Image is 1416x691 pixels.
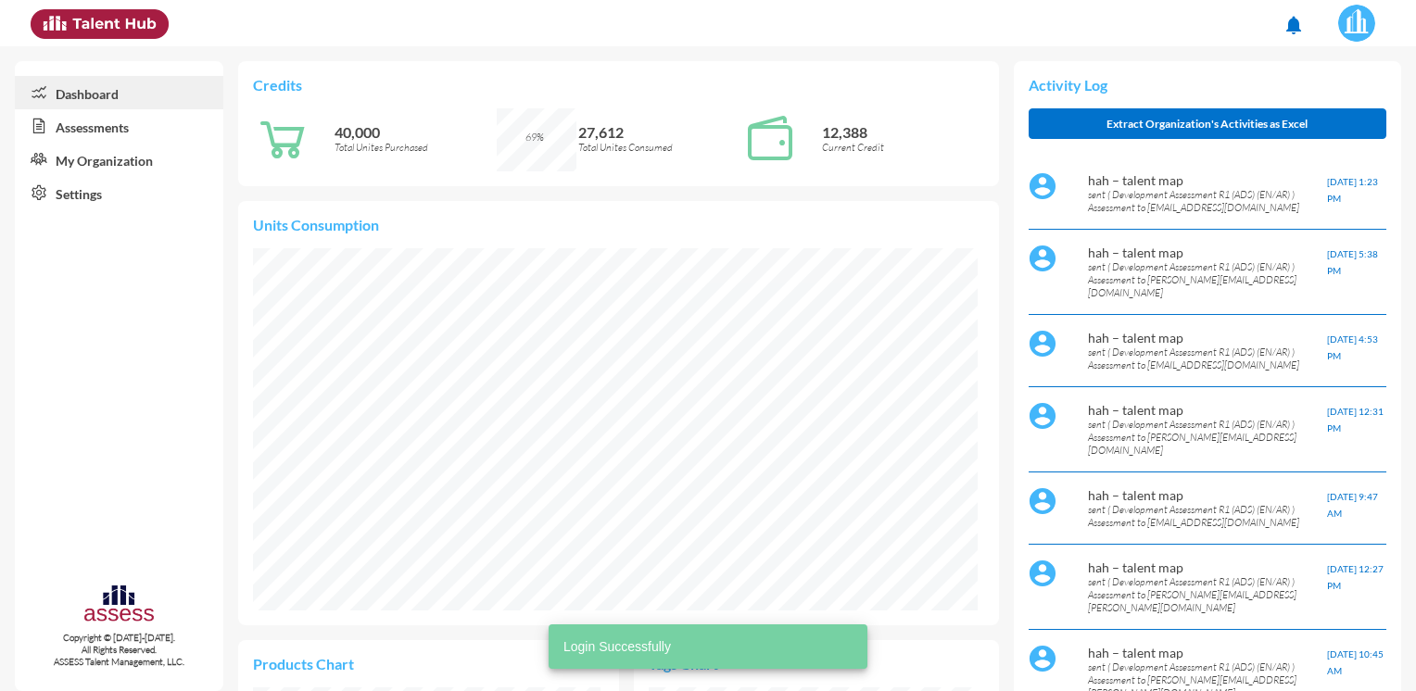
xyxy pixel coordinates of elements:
[15,632,223,668] p: Copyright © [DATE]-[DATE]. All Rights Reserved. ASSESS Talent Management, LLC.
[253,655,428,672] p: Products Chart
[335,141,497,154] p: Total Unites Purchased
[1327,248,1378,276] span: [DATE] 5:38 PM
[1029,402,1056,430] img: default%20profile%20image.svg
[1327,563,1384,591] span: [DATE] 12:27 PM
[1029,76,1386,94] p: Activity Log
[822,141,984,154] p: Current Credit
[1327,333,1378,361] span: [DATE] 4:53 PM
[253,76,983,94] p: Credits
[1283,14,1305,36] mat-icon: notifications
[1088,245,1326,260] p: hah – talent map
[563,637,671,656] span: Login Successfully
[1327,176,1378,204] span: [DATE] 1:23 PM
[578,123,740,141] p: 27,612
[1029,245,1056,272] img: default%20profile%20image.svg
[1088,330,1326,345] p: hah – talent map
[1088,345,1326,371] p: sent ( Development Assessment R1 (ADS) (EN/AR) ) Assessment to [EMAIL_ADDRESS][DOMAIN_NAME]
[82,583,156,628] img: assesscompany-logo.png
[1088,172,1326,188] p: hah – talent map
[1029,487,1056,515] img: default%20profile%20image.svg
[1088,418,1326,457] p: sent ( Development Assessment R1 (ADS) (EN/AR) ) Assessment to [PERSON_NAME][EMAIL_ADDRESS][DOMAI...
[1088,575,1326,614] p: sent ( Development Assessment R1 (ADS) (EN/AR) ) Assessment to [PERSON_NAME][EMAIL_ADDRESS][PERSO...
[1088,559,1326,575] p: hah – talent map
[1029,108,1386,139] button: Extract Organization's Activities as Excel
[1327,406,1384,433] span: [DATE] 12:31 PM
[578,141,740,154] p: Total Unites Consumed
[15,76,223,109] a: Dashboard
[1029,330,1056,358] img: default%20profile%20image.svg
[1088,188,1326,214] p: sent ( Development Assessment R1 (ADS) (EN/AR) ) Assessment to [EMAIL_ADDRESS][DOMAIN_NAME]
[253,216,983,233] p: Units Consumption
[15,109,223,143] a: Assessments
[822,123,984,141] p: 12,388
[15,176,223,209] a: Settings
[335,123,497,141] p: 40,000
[1327,491,1378,519] span: [DATE] 9:47 AM
[1088,487,1326,503] p: hah – talent map
[1088,645,1326,660] p: hah – talent map
[1029,645,1056,672] img: default%20profile%20image.svg
[1088,503,1326,529] p: sent ( Development Assessment R1 (ADS) (EN/AR) ) Assessment to [EMAIL_ADDRESS][DOMAIN_NAME]
[1327,648,1384,676] span: [DATE] 10:45 AM
[1029,559,1056,587] img: default%20profile%20image.svg
[1088,402,1326,418] p: hah – talent map
[525,131,544,144] span: 69%
[15,143,223,176] a: My Organization
[1088,260,1326,299] p: sent ( Development Assessment R1 (ADS) (EN/AR) ) Assessment to [PERSON_NAME][EMAIL_ADDRESS][DOMAI...
[1029,172,1056,200] img: default%20profile%20image.svg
